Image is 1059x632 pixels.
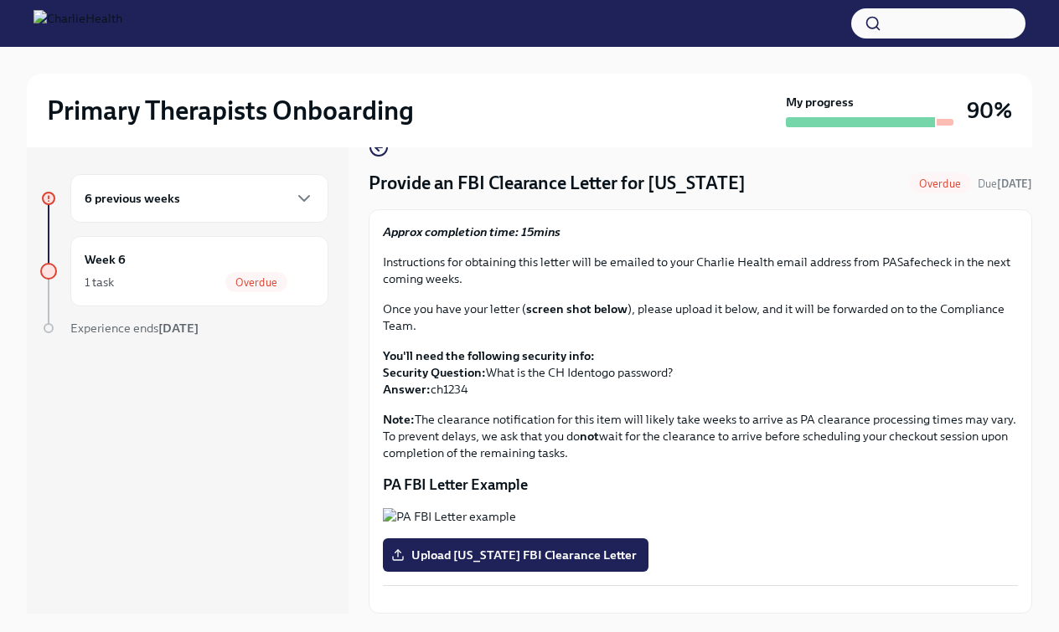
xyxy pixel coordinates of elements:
[383,382,431,397] strong: Answer:
[978,177,1032,190] span: Due
[383,411,1018,461] p: The clearance notification for this item will likely take weeks to arrive as PA clearance process...
[978,176,1032,192] span: August 7th, 2025 10:00
[383,224,560,239] strong: Approx completion time: 15mins
[225,276,287,289] span: Overdue
[158,321,199,336] strong: [DATE]
[70,321,199,336] span: Experience ends
[580,429,599,444] strong: not
[909,177,971,190] span: Overdue
[997,177,1032,190] strong: [DATE]
[967,95,1012,126] h3: 90%
[70,174,328,223] div: 6 previous weeks
[383,254,1018,287] p: Instructions for obtaining this letter will be emailed to your Charlie Health email address from ...
[40,236,328,306] a: Week 61 taskOverdue
[383,508,1018,525] button: Zoom image
[383,348,595,363] strong: You'll need the following security info:
[85,250,126,269] h6: Week 6
[369,171,746,196] h4: Provide an FBI Clearance Letter for [US_STATE]
[383,412,415,427] strong: Note:
[34,10,122,37] img: CharlieHealth
[526,301,628,316] strong: screen shot below
[85,274,114,290] div: 1 task
[383,365,486,380] strong: Security Question:
[383,301,1018,334] p: Once you have your letter ( ), please upload it below, and it will be forwarded on to the Complia...
[47,94,414,127] h2: Primary Therapists Onboarding
[383,347,1018,398] p: What is the CH Identogo password? ch1234
[383,538,648,572] label: Upload [US_STATE] FBI Clearance Letter
[395,547,637,563] span: Upload [US_STATE] FBI Clearance Letter
[85,189,180,208] h6: 6 previous weeks
[383,475,1018,495] p: PA FBI Letter Example
[786,94,854,110] strong: My progress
